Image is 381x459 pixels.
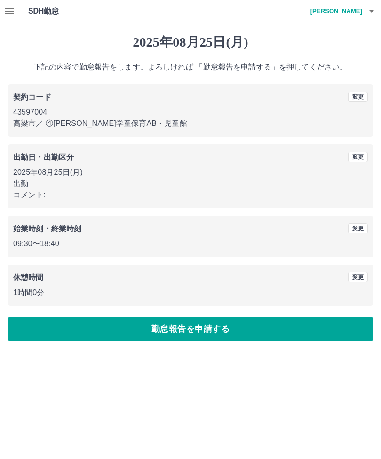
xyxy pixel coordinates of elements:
b: 契約コード [13,93,51,101]
h1: 2025年08月25日(月) [8,34,373,50]
p: 高梁市 ／ ④[PERSON_NAME]学童保育AB・児童館 [13,118,368,129]
p: 出勤 [13,178,368,189]
button: 変更 [348,272,368,282]
p: 2025年08月25日(月) [13,167,368,178]
button: 変更 [348,92,368,102]
button: 変更 [348,152,368,162]
p: 1時間0分 [13,287,368,298]
b: 出勤日・出勤区分 [13,153,74,161]
button: 変更 [348,223,368,233]
b: 始業時刻・終業時刻 [13,225,81,233]
p: 43597004 [13,107,368,118]
p: コメント: [13,189,368,201]
b: 休憩時間 [13,273,44,281]
button: 勤怠報告を申請する [8,317,373,341]
p: 下記の内容で勤怠報告をします。よろしければ 「勤怠報告を申請する」を押してください。 [8,62,373,73]
p: 09:30 〜 18:40 [13,238,368,249]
